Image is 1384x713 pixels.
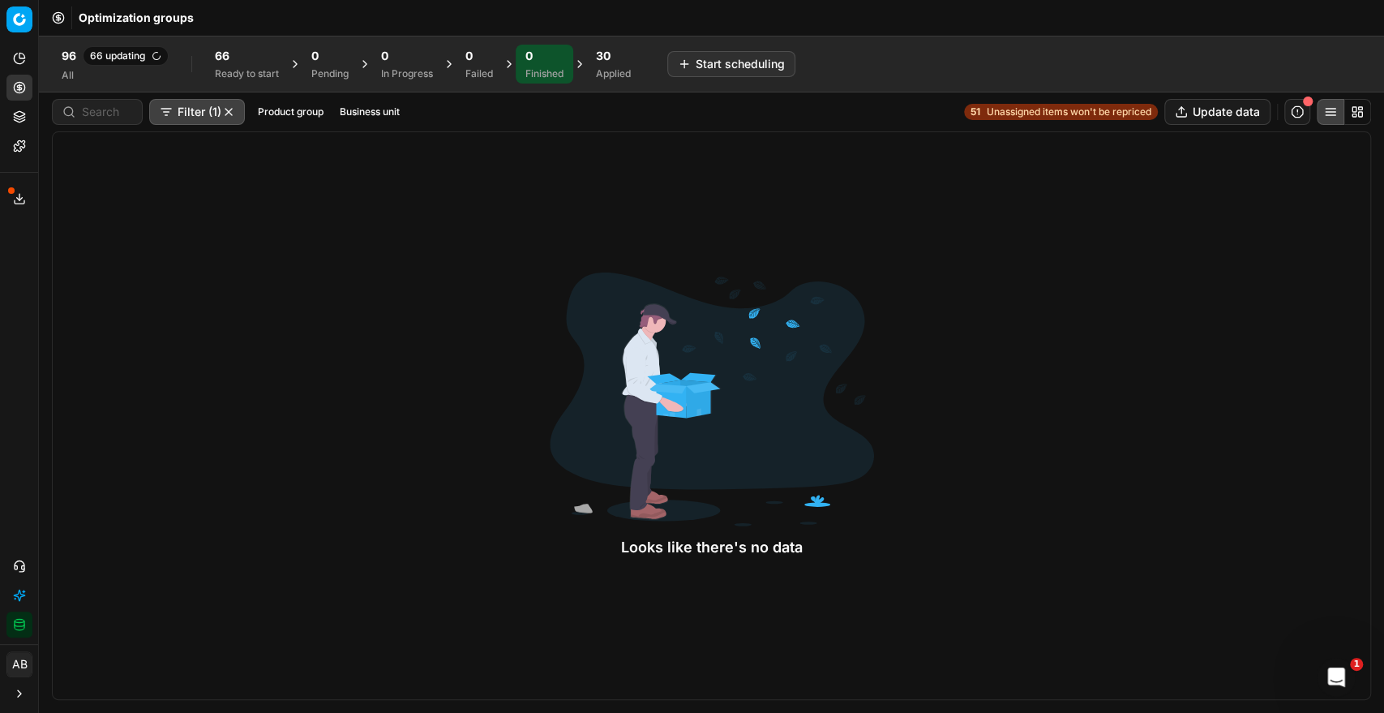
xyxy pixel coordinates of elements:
[550,536,874,559] div: Looks like there's no data
[1164,99,1270,125] button: Update data
[465,67,493,80] div: Failed
[667,51,795,77] button: Start scheduling
[79,10,194,26] span: Optimization groups
[525,48,533,64] span: 0
[311,48,319,64] span: 0
[7,652,32,676] span: AB
[525,67,563,80] div: Finished
[381,67,433,80] div: In Progress
[311,67,349,80] div: Pending
[82,104,132,120] input: Search
[465,48,473,64] span: 0
[1350,658,1363,671] span: 1
[149,99,245,125] button: Filter (1)
[381,48,388,64] span: 0
[83,46,169,66] span: 66 updating
[79,10,194,26] nav: breadcrumb
[333,102,406,122] button: Business unit
[215,67,279,80] div: Ready to start
[596,67,631,80] div: Applied
[987,105,1151,118] span: Unassigned items won't be repriced
[251,102,330,122] button: Product group
[6,651,32,677] button: AB
[596,48,611,64] span: 30
[971,105,980,118] strong: 51
[215,48,229,64] span: 66
[1317,658,1356,697] iframe: Intercom live chat
[62,69,169,82] div: All
[964,104,1158,120] a: 51Unassigned items won't be repriced
[62,48,76,64] span: 96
